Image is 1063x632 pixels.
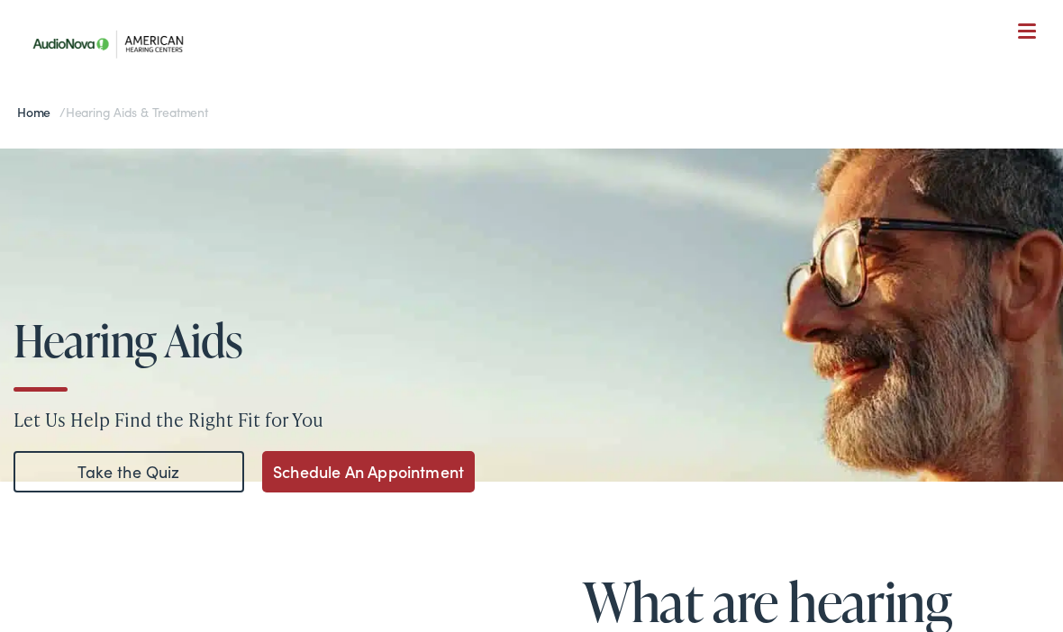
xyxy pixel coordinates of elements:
[14,451,244,492] a: Take the Quiz
[17,103,59,121] a: Home
[14,406,1063,433] p: Let Us Help Find the Right Fit for You
[17,103,208,121] span: /
[35,72,1042,128] a: What We Offer
[262,451,475,492] a: Schedule An Appointment
[66,103,208,121] span: Hearing Aids & Treatment
[14,315,1063,365] h1: Hearing Aids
